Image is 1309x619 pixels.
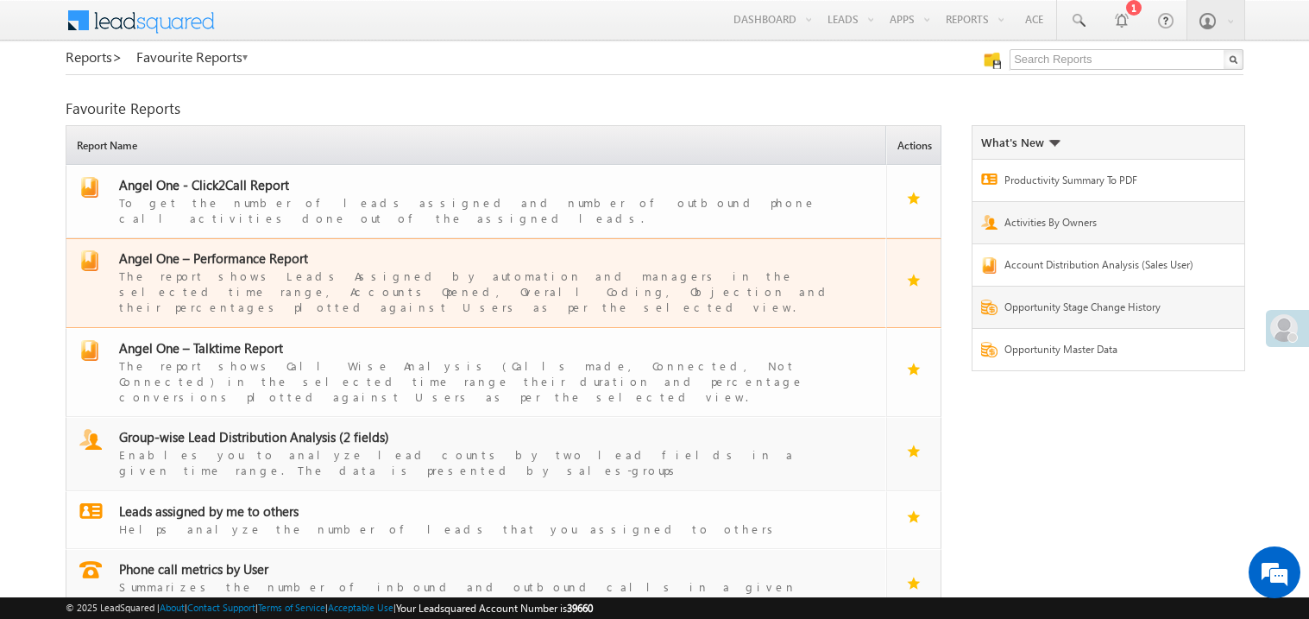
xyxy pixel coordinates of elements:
a: Contact Support [187,602,255,613]
span: > [112,47,123,66]
a: Opportunity Stage Change History [1004,300,1206,319]
span: © 2025 LeadSquared | | | | | [66,600,593,616]
span: Leads assigned by me to others [119,502,299,520]
a: report Leads assigned by me to othersHelps analyze the number of leads that you assigned to others [75,503,878,537]
a: About [160,602,185,613]
a: report Angel One – Performance ReportThe report shows Leads Assigned by automation and managers i... [75,250,878,315]
span: Phone call metrics by User [119,560,268,578]
a: report Group-wise Lead Distribution Analysis (2 fields)Enables you to analyze lead counts by two ... [75,429,878,478]
a: report Phone call metrics by UserSummarizes the number of inbound and outbound calls in a given t... [75,561,878,610]
div: Favourite Reports [66,101,1243,117]
div: The report shows Leads Assigned by automation and managers in the selected time range, Accounts O... [119,267,854,315]
img: Report [981,300,997,315]
a: Terms of Service [258,602,325,613]
div: The report shows Call Wise Analysis (Calls made, Connected, Not Connected) in the selected time r... [119,357,854,405]
img: Manage all your saved reports! [984,52,1001,69]
img: report [79,340,100,361]
a: report Angel One - Click2Call ReportTo get the number of leads assigned and number of outbound ph... [75,177,878,226]
a: report Angel One – Talktime ReportThe report shows Call Wise Analysis (Calls made, Connected, Not... [75,340,878,405]
a: Productivity Summary To PDF [1004,173,1206,193]
span: Angel One - Click2Call Report [119,176,289,193]
span: Your Leadsquared Account Number is [396,602,593,615]
input: Search Reports [1010,49,1243,70]
div: Enables you to analyze lead counts by two lead fields in a given time range. The data is presente... [119,445,854,478]
a: Activities By Owners [1004,215,1206,235]
img: report [79,561,102,578]
img: What's new [1048,140,1060,147]
div: Helps analyze the number of leads that you assigned to others [119,520,854,537]
img: report [79,177,100,198]
span: Report Name [71,129,885,164]
a: Acceptable Use [328,602,393,613]
a: Account Distribution Analysis (Sales User) [1004,257,1206,277]
a: Opportunity Master Data [1004,342,1206,362]
img: Report [981,215,997,230]
img: Report [981,342,997,357]
img: Report [981,257,997,274]
img: report [79,250,100,271]
span: 39660 [567,602,593,615]
img: report [79,429,102,450]
div: Summarizes the number of inbound and outbound calls in a given timeperiod by users [119,578,854,610]
a: Favourite Reports [136,49,249,65]
a: Reports> [66,49,123,65]
img: Report [981,174,997,185]
div: To get the number of leads assigned and number of outbound phone call activities done out of the ... [119,193,854,226]
img: report [79,503,103,519]
span: Angel One – Talktime Report [119,339,283,357]
span: Actions [891,129,941,164]
div: What's New [981,135,1060,150]
span: Group-wise Lead Distribution Analysis (2 fields) [119,428,389,445]
span: Angel One – Performance Report [119,249,308,267]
